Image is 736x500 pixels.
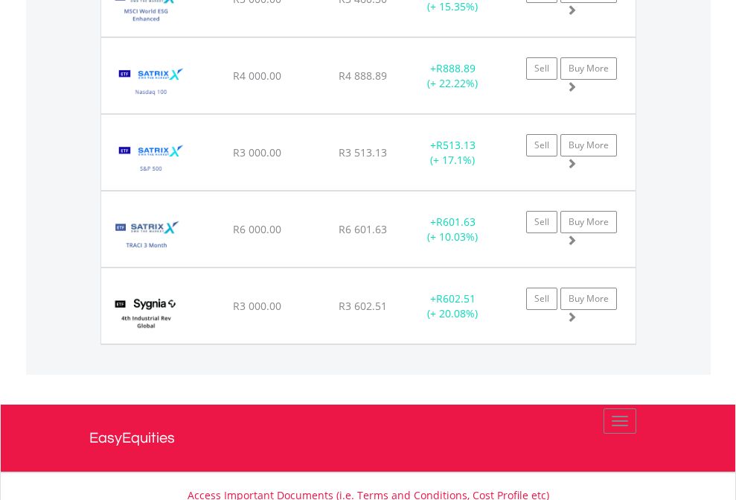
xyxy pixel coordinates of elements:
span: R3 000.00 [233,145,281,159]
span: R3 000.00 [233,299,281,313]
span: R513.13 [436,138,476,152]
a: Sell [526,57,557,80]
a: EasyEquities [89,405,647,472]
span: R602.51 [436,291,476,306]
a: Sell [526,134,557,156]
span: R6 601.63 [339,222,387,236]
div: + (+ 22.22%) [406,61,499,91]
span: R4 000.00 [233,69,281,83]
span: R3 513.13 [339,145,387,159]
div: + (+ 20.08%) [406,291,499,321]
a: Sell [526,288,557,310]
div: + (+ 17.1%) [406,138,499,168]
span: R3 602.51 [339,299,387,313]
img: TFSA.SYG4IR.png [109,287,184,340]
a: Buy More [560,211,617,233]
a: Sell [526,211,557,233]
img: TFSA.STXTRA.png [109,210,184,263]
span: R6 000.00 [233,222,281,236]
div: + (+ 10.03%) [406,215,499,244]
span: R888.89 [436,61,476,75]
a: Buy More [560,134,617,156]
span: R4 888.89 [339,69,387,83]
a: Buy More [560,288,617,310]
span: R601.63 [436,215,476,229]
img: TFSA.STX500.png [109,133,194,186]
img: TFSA.STXNDQ.png [109,57,194,110]
a: Buy More [560,57,617,80]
